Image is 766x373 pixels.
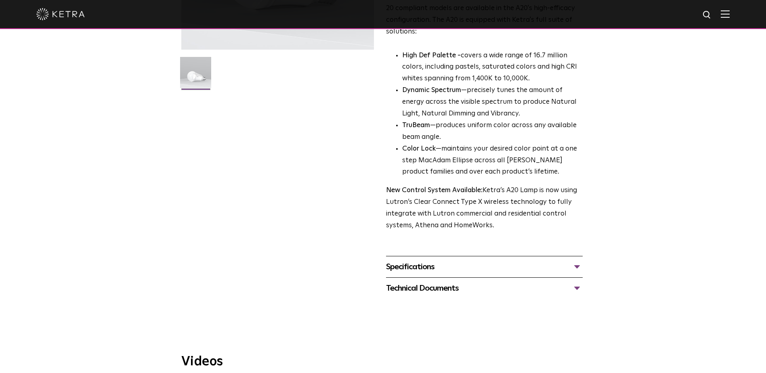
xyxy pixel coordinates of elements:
[402,52,461,59] strong: High Def Palette -
[702,10,712,20] img: search icon
[386,282,583,295] div: Technical Documents
[386,185,583,232] p: Ketra’s A20 Lamp is now using Lutron’s Clear Connect Type X wireless technology to fully integrat...
[402,87,461,94] strong: Dynamic Spectrum
[721,10,730,18] img: Hamburger%20Nav.svg
[386,260,583,273] div: Specifications
[402,85,583,120] li: —precisely tunes the amount of energy across the visible spectrum to produce Natural Light, Natur...
[386,187,483,194] strong: New Control System Available:
[180,57,211,94] img: A20-Lamp-2021-Web-Square
[402,145,436,152] strong: Color Lock
[402,50,583,85] p: covers a wide range of 16.7 million colors, including pastels, saturated colors and high CRI whit...
[36,8,85,20] img: ketra-logo-2019-white
[181,355,585,368] h3: Videos
[402,122,430,129] strong: TruBeam
[402,120,583,143] li: —produces uniform color across any available beam angle.
[402,143,583,178] li: —maintains your desired color point at a one step MacAdam Ellipse across all [PERSON_NAME] produc...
